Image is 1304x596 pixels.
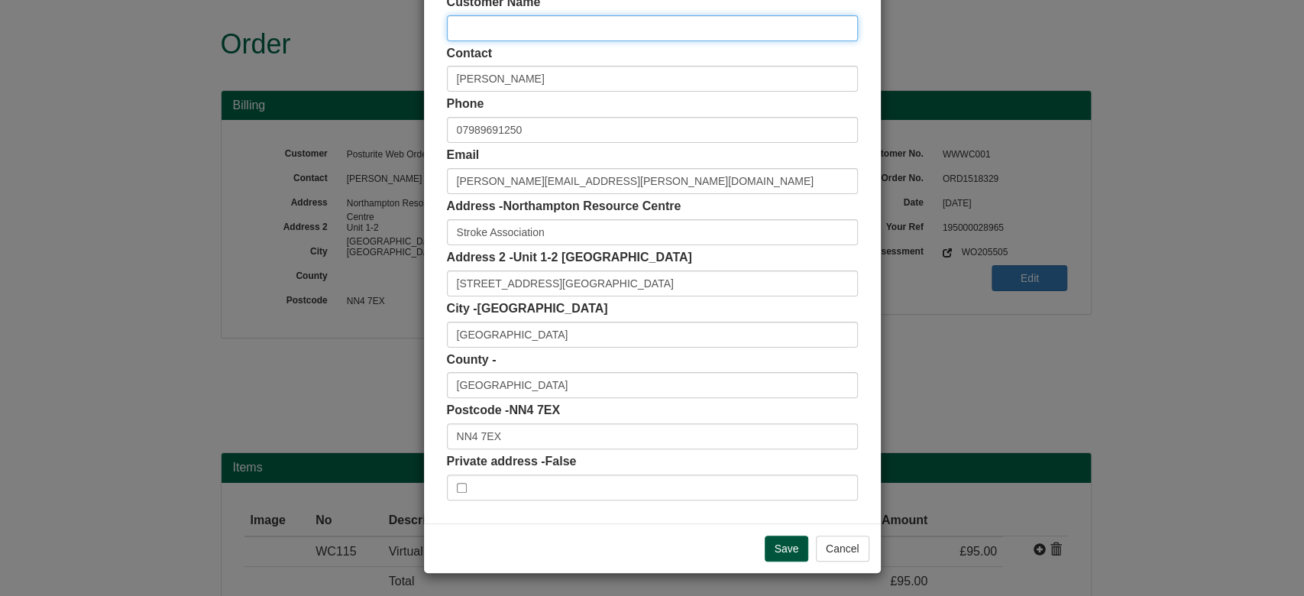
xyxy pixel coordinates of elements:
label: County - [447,351,497,369]
label: Private address - [447,453,577,471]
span: [GEOGRAPHIC_DATA] [477,302,608,315]
span: Northampton Resource Centre [503,199,681,212]
label: Phone [447,96,484,113]
label: Address - [447,198,681,215]
button: Cancel [816,536,869,562]
span: Unit 1-2 [GEOGRAPHIC_DATA] [513,251,692,264]
label: Postcode - [447,402,561,419]
span: False [545,455,576,468]
span: NN4 7EX [509,403,560,416]
label: City - [447,300,608,318]
label: Email [447,147,480,164]
label: Contact [447,45,493,63]
input: Save [765,536,809,562]
label: Address 2 - [447,249,692,267]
